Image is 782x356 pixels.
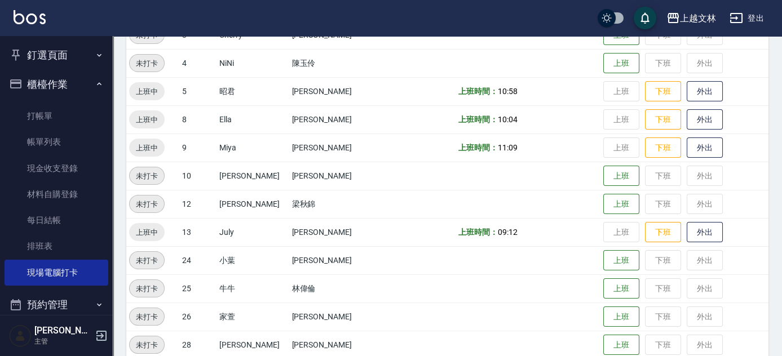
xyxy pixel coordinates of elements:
td: 26 [179,302,217,331]
button: 上班 [603,335,639,355]
button: 下班 [645,222,681,243]
a: 現金收支登錄 [5,155,108,181]
td: Miya [217,133,289,162]
span: 未打卡 [130,255,164,266]
span: 上班中 [129,114,165,126]
td: [PERSON_NAME] [289,133,383,162]
span: 10:04 [498,115,518,124]
td: 9 [179,133,217,162]
td: 24 [179,246,217,274]
td: 13 [179,218,217,246]
button: 上班 [603,166,639,186]
span: 未打卡 [130,339,164,351]
td: NiNi [217,49,289,77]
button: 外出 [687,109,723,130]
td: 10 [179,162,217,190]
span: 未打卡 [130,170,164,182]
td: [PERSON_NAME] [289,77,383,105]
td: [PERSON_NAME] [289,218,383,246]
button: 外出 [687,81,723,102]
img: Person [9,324,32,347]
td: [PERSON_NAME] [289,162,383,190]
p: 主管 [34,336,92,346]
td: 5 [179,77,217,105]
span: 未打卡 [130,57,164,69]
span: 未打卡 [130,311,164,323]
td: [PERSON_NAME] [289,246,383,274]
span: 上班中 [129,142,165,154]
td: Ella [217,105,289,133]
button: 上班 [603,306,639,327]
td: 梁秋錦 [289,190,383,218]
button: 下班 [645,109,681,130]
span: 上班中 [129,226,165,238]
td: 小葉 [217,246,289,274]
button: 上越文林 [662,7,721,30]
span: 未打卡 [130,198,164,210]
a: 每日結帳 [5,207,108,233]
button: 上班 [603,53,639,74]
a: 材料自購登錄 [5,181,108,207]
td: 25 [179,274,217,302]
td: [PERSON_NAME] [289,302,383,331]
div: 上越文林 [680,11,716,25]
td: 12 [179,190,217,218]
button: 外出 [687,222,723,243]
td: 8 [179,105,217,133]
span: 09:12 [498,228,518,237]
td: 家萱 [217,302,289,331]
td: [PERSON_NAME] [217,190,289,218]
td: [PERSON_NAME] [289,105,383,133]
td: 陳玉伶 [289,49,383,77]
span: 未打卡 [130,283,164,295]
td: 4 [179,49,217,77]
button: 預約管理 [5,290,108,319]
button: save [634,7,656,29]
a: 現場電腦打卡 [5,260,108,286]
td: [PERSON_NAME] [217,162,289,190]
b: 上班時間： [458,87,498,96]
td: July [217,218,289,246]
td: 昭君 [217,77,289,105]
button: 下班 [645,137,681,158]
button: 櫃檯作業 [5,70,108,99]
h5: [PERSON_NAME] [34,325,92,336]
b: 上班時間： [458,143,498,152]
img: Logo [14,10,46,24]
td: 林偉倫 [289,274,383,302]
button: 上班 [603,278,639,299]
button: 外出 [687,137,723,158]
button: 下班 [645,81,681,102]
button: 釘選頁面 [5,41,108,70]
span: 上班中 [129,86,165,97]
b: 上班時間： [458,115,498,124]
td: 牛牛 [217,274,289,302]
a: 排班表 [5,233,108,259]
span: 11:09 [498,143,518,152]
button: 上班 [603,194,639,215]
a: 帳單列表 [5,129,108,155]
span: 10:58 [498,87,518,96]
button: 上班 [603,250,639,271]
a: 打帳單 [5,103,108,129]
button: 登出 [725,8,768,29]
b: 上班時間： [458,228,498,237]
